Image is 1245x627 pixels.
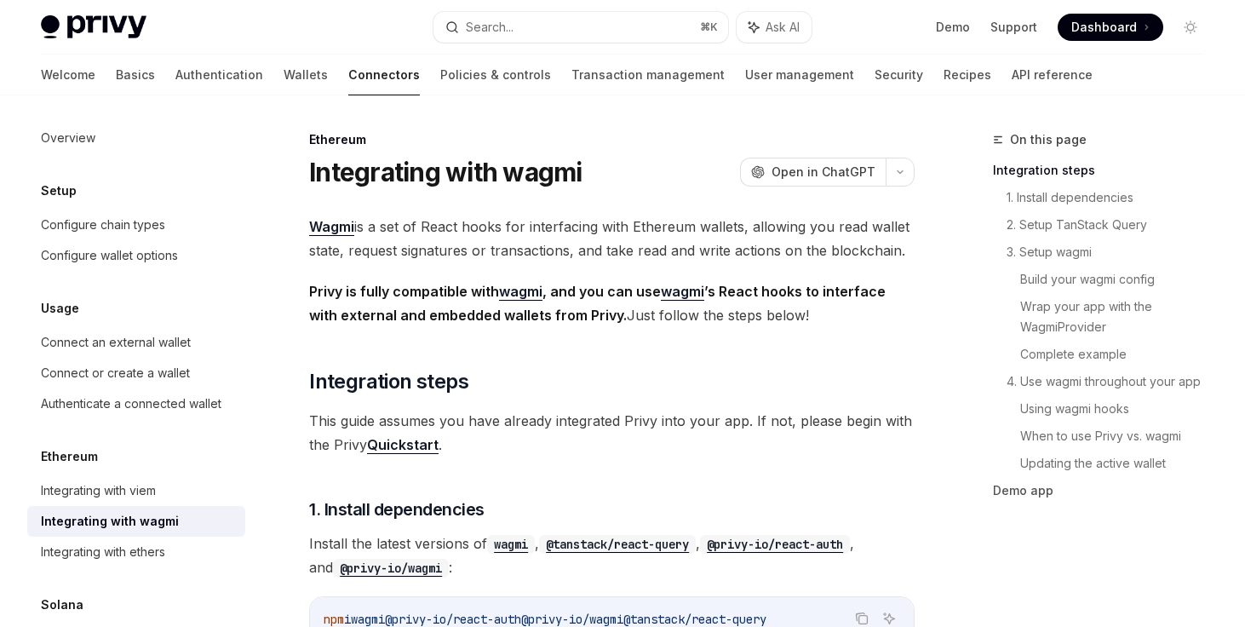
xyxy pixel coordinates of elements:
a: API reference [1012,55,1093,95]
a: 2. Setup TanStack Query [1007,211,1218,239]
div: Configure chain types [41,215,165,235]
button: Search...⌘K [433,12,729,43]
strong: Privy is fully compatible with , and you can use ’s React hooks to interface with external and em... [309,283,886,324]
span: Open in ChatGPT [772,164,875,181]
a: Demo [936,19,970,36]
a: Wrap your app with the WagmiProvider [1020,293,1218,341]
a: @privy-io/react-auth [700,535,850,552]
a: Basics [116,55,155,95]
div: Integrating with viem [41,480,156,501]
a: Build your wagmi config [1020,266,1218,293]
a: Connect or create a wallet [27,358,245,388]
span: Just follow the steps below! [309,279,915,327]
a: Connectors [348,55,420,95]
a: wagmi [487,535,535,552]
span: 1. Install dependencies [309,498,485,521]
button: Ask AI [737,12,812,43]
div: Integrating with ethers [41,542,165,562]
span: Dashboard [1071,19,1137,36]
a: Wagmi [309,218,354,236]
div: Connect an external wallet [41,332,191,353]
span: is a set of React hooks for interfacing with Ethereum wallets, allowing you read wallet state, re... [309,215,915,262]
a: Wallets [284,55,328,95]
a: Connect an external wallet [27,327,245,358]
a: @privy-io/wagmi [333,559,449,576]
div: Configure wallet options [41,245,178,266]
a: Complete example [1020,341,1218,368]
h1: Integrating with wagmi [309,157,582,187]
div: Connect or create a wallet [41,363,190,383]
a: Recipes [944,55,991,95]
a: Configure wallet options [27,240,245,271]
h5: Solana [41,595,83,615]
span: @tanstack/react-query [623,612,766,627]
a: Using wagmi hooks [1020,395,1218,423]
a: wagmi [661,283,704,301]
code: @privy-io/react-auth [700,535,850,554]
a: Configure chain types [27,210,245,240]
a: Transaction management [571,55,725,95]
a: 1. Install dependencies [1007,184,1218,211]
a: Updating the active wallet [1020,450,1218,477]
a: When to use Privy vs. wagmi [1020,423,1218,450]
a: Authenticate a connected wallet [27,388,245,419]
span: Install the latest versions of , , , and : [309,532,915,579]
a: Integrating with ethers [27,537,245,567]
span: wagmi [351,612,385,627]
a: Overview [27,123,245,153]
span: On this page [1010,129,1087,150]
div: Overview [41,128,95,148]
span: Integration steps [309,368,468,395]
h5: Usage [41,298,79,319]
h5: Ethereum [41,446,98,467]
span: ⌘ K [700,20,718,34]
code: @tanstack/react-query [539,535,696,554]
span: @privy-io/react-auth [385,612,521,627]
a: Demo app [993,477,1218,504]
a: Dashboard [1058,14,1163,41]
a: Welcome [41,55,95,95]
a: wagmi [499,283,542,301]
button: Toggle dark mode [1177,14,1204,41]
span: This guide assumes you have already integrated Privy into your app. If not, please begin with the... [309,409,915,457]
button: Open in ChatGPT [740,158,886,187]
a: Support [990,19,1037,36]
span: @privy-io/wagmi [521,612,623,627]
a: Integration steps [993,157,1218,184]
div: Search... [466,17,513,37]
a: Integrating with viem [27,475,245,506]
a: 4. Use wagmi throughout your app [1007,368,1218,395]
div: Integrating with wagmi [41,511,179,532]
span: npm [324,612,344,627]
code: wagmi [487,535,535,554]
a: Security [875,55,923,95]
a: Policies & controls [440,55,551,95]
span: Ask AI [766,19,800,36]
a: Integrating with wagmi [27,506,245,537]
h5: Setup [41,181,77,201]
a: Authentication [175,55,263,95]
div: Ethereum [309,131,915,148]
span: i [344,612,351,627]
div: Authenticate a connected wallet [41,394,221,414]
a: 3. Setup wagmi [1007,239,1218,266]
code: @privy-io/wagmi [333,559,449,578]
a: User management [745,55,854,95]
a: @tanstack/react-query [539,535,696,552]
img: light logo [41,15,146,39]
a: Quickstart [367,436,439,454]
